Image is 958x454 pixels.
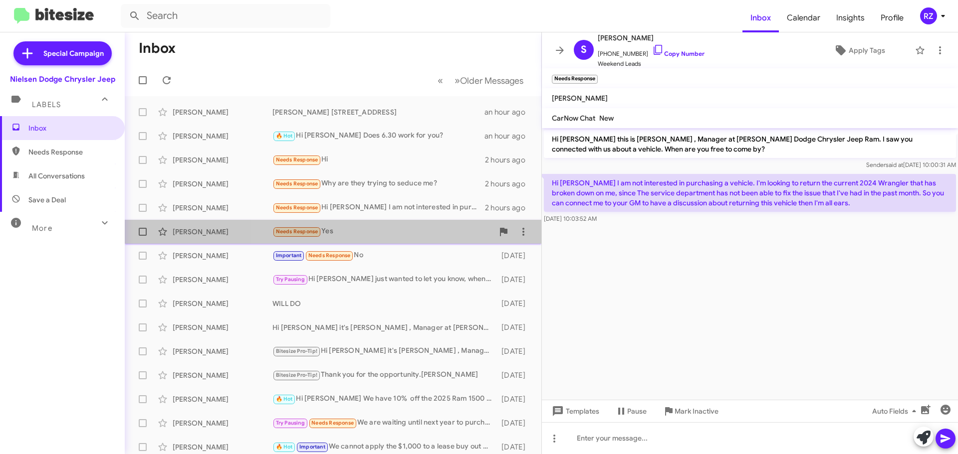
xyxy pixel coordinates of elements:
h1: Inbox [139,40,176,56]
div: [DATE] [496,442,533,452]
span: « [438,74,443,87]
div: [PERSON_NAME] [173,179,272,189]
button: Mark Inactive [655,402,726,420]
div: [DATE] [496,299,533,308]
div: [PERSON_NAME] [173,131,272,141]
div: Why are they trying to seduce me? [272,178,485,189]
div: [PERSON_NAME] [173,275,272,285]
div: 2 hours ago [485,155,533,165]
div: [DATE] [496,418,533,428]
button: Previous [432,70,449,91]
span: Bitesize Pro-Tip! [276,348,317,354]
span: Templates [550,402,599,420]
button: Next [449,70,529,91]
div: an hour ago [484,131,533,141]
span: Needs Response [276,228,318,235]
span: New [599,114,614,123]
div: Hi [PERSON_NAME] I am not interested in purchasing a vehicle. I'm looking to return the current 2... [272,202,485,213]
div: Hi [272,154,485,165]
nav: Page navigation example [432,70,529,91]
span: said at [886,161,903,168]
button: RZ [912,7,947,24]
div: [PERSON_NAME] [173,418,272,428]
div: Hi [PERSON_NAME] it's [PERSON_NAME] , Manager at [PERSON_NAME] Dodge Chrysler Jeep Ram. Thanks ag... [272,345,496,357]
div: [DATE] [496,251,533,261]
div: [PERSON_NAME] [173,155,272,165]
div: RZ [920,7,937,24]
a: Special Campaign [13,41,112,65]
span: Apply Tags [849,41,885,59]
div: Thank you for the opportunity.[PERSON_NAME] [272,369,496,381]
span: Try Pausing [276,420,305,426]
span: More [32,224,52,233]
span: Mark Inactive [675,402,718,420]
div: [DATE] [496,322,533,332]
span: CarNow Chat [552,114,595,123]
span: Labels [32,100,61,109]
div: No [272,250,496,261]
span: Important [299,444,325,450]
span: Auto Fields [872,402,920,420]
div: [PERSON_NAME] [173,203,272,213]
div: [DATE] [496,394,533,404]
button: Apply Tags [808,41,910,59]
span: Needs Response [276,156,318,163]
div: [PERSON_NAME] [173,346,272,356]
span: Special Campaign [43,48,104,58]
div: 2 hours ago [485,179,533,189]
a: Insights [828,3,873,32]
span: 🔥 Hot [276,444,293,450]
span: Needs Response [311,420,354,426]
span: [PERSON_NAME] [552,94,608,103]
a: Calendar [779,3,828,32]
small: Needs Response [552,75,598,84]
div: [PERSON_NAME] [173,299,272,308]
button: Templates [542,402,607,420]
a: Inbox [742,3,779,32]
span: Needs Response [276,204,318,211]
div: [DATE] [496,275,533,285]
p: Hi [PERSON_NAME] I am not interested in purchasing a vehicle. I'm looking to return the current 2... [544,174,956,212]
div: Hi [PERSON_NAME] We have 10% off the 2025 Ram 1500 right now plus the1000.00 until [DATE]. Why do... [272,393,496,405]
div: [PERSON_NAME] [173,442,272,452]
span: Older Messages [460,75,523,86]
span: 🔥 Hot [276,396,293,402]
span: Important [276,252,302,259]
div: [PERSON_NAME] [173,251,272,261]
span: S [581,42,587,58]
div: [PERSON_NAME] [173,107,272,117]
div: [PERSON_NAME] [173,227,272,237]
p: Hi [PERSON_NAME] this is [PERSON_NAME] , Manager at [PERSON_NAME] Dodge Chrysler Jeep Ram. I saw ... [544,130,956,158]
div: [PERSON_NAME] [173,370,272,380]
span: Needs Response [28,147,113,157]
div: Hi [PERSON_NAME] it's [PERSON_NAME] , Manager at [PERSON_NAME] Dodge Chrysler Jeep Ram. Thanks ag... [272,322,496,332]
span: 🔥 Hot [276,133,293,139]
div: [DATE] [496,346,533,356]
span: [PHONE_NUMBER] [598,44,705,59]
span: All Conversations [28,171,85,181]
a: Profile [873,3,912,32]
span: [DATE] 10:03:52 AM [544,215,597,222]
div: We are waiting until next year to purchase a new pacifica. I'll get in touch with you then. [272,417,496,429]
div: Hi [PERSON_NAME] Does 6.30 work for you? [272,130,484,142]
div: 2 hours ago [485,203,533,213]
span: Needs Response [276,180,318,187]
button: Auto Fields [864,402,928,420]
div: [DATE] [496,370,533,380]
button: Pause [607,402,655,420]
span: Needs Response [308,252,351,259]
span: [PERSON_NAME] [598,32,705,44]
span: » [455,74,460,87]
span: Pause [627,402,647,420]
div: Yes [272,226,493,237]
input: Search [121,4,330,28]
span: Weekend Leads [598,59,705,69]
div: [PERSON_NAME] [STREET_ADDRESS] [272,107,484,117]
div: Hi [PERSON_NAME] just wanted to let you know, when you come in to ask for [PERSON_NAME] [272,274,496,285]
div: We cannot apply the $1,000 to a lease buy out being that it is a contracted value from your bank.... [272,441,496,453]
span: Bitesize Pro-Tip! [276,372,317,378]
